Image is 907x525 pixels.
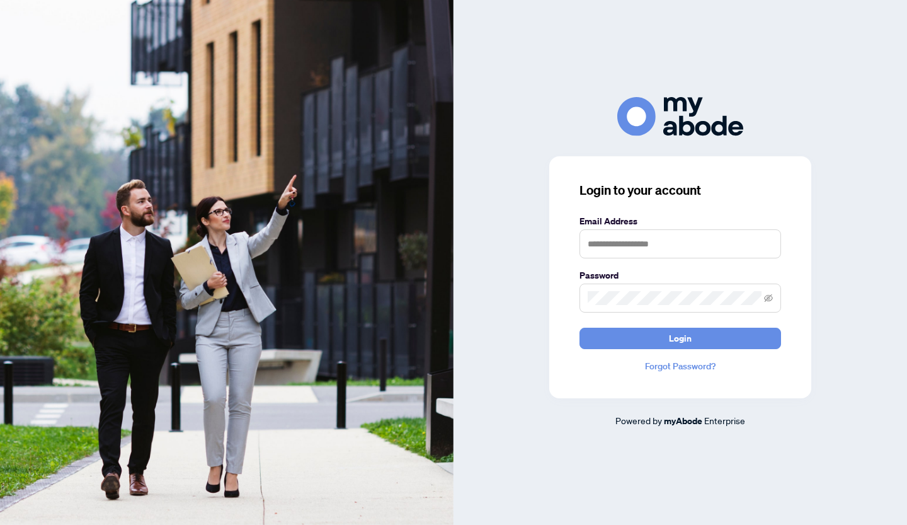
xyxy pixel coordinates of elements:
span: Powered by [615,415,662,426]
span: Login [669,328,692,349]
span: Enterprise [704,415,745,426]
label: Password [579,268,781,282]
a: myAbode [664,414,702,428]
span: eye-invisible [764,294,773,303]
a: Forgot Password? [579,359,781,373]
button: Login [579,328,781,349]
h3: Login to your account [579,182,781,199]
label: Email Address [579,214,781,228]
img: ma-logo [617,97,743,136]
